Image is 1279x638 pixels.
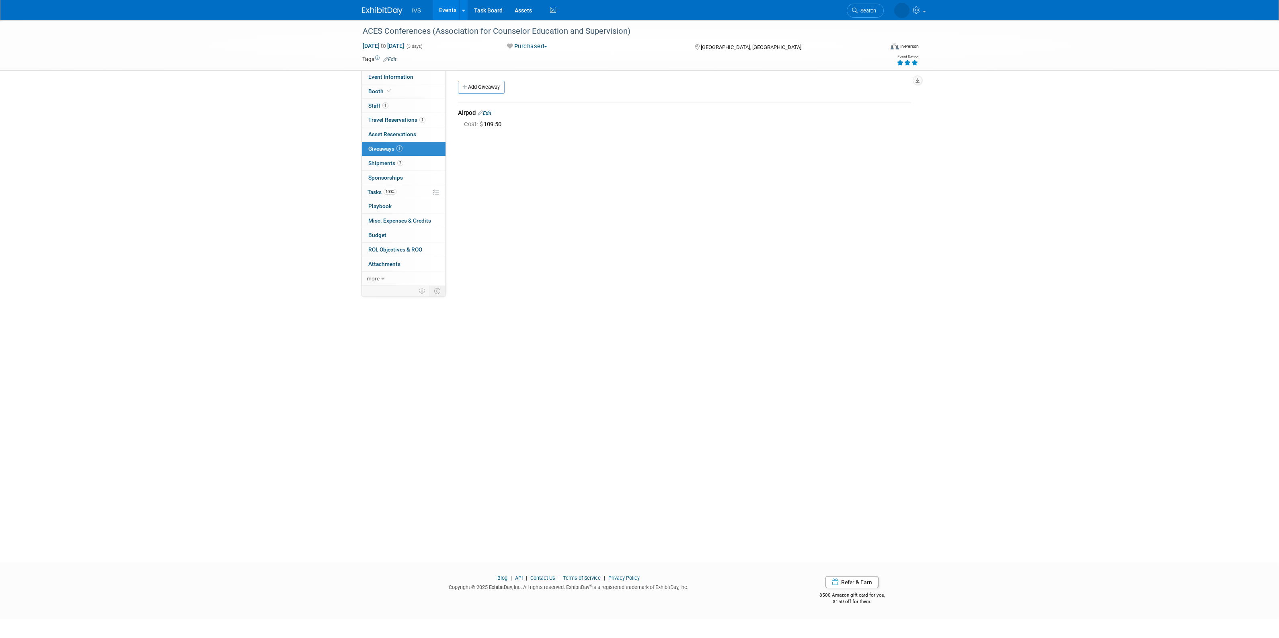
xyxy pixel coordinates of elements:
a: Search [847,4,884,18]
a: Tasks100% [362,185,445,199]
button: Purchased [504,42,550,51]
a: Staff1 [362,99,445,113]
a: Privacy Policy [608,575,640,581]
img: ExhibitDay [362,7,402,15]
a: Budget [362,228,445,242]
a: more [362,272,445,286]
span: Tasks [367,189,396,195]
span: Event Information [368,74,413,80]
a: API [515,575,523,581]
span: Misc. Expenses & Credits [368,217,431,224]
span: 1 [419,117,425,123]
span: Shipments [368,160,403,166]
div: ACES Conferences (Association for Counselor Education and Supervision) [360,24,872,39]
span: Budget [368,232,386,238]
span: | [556,575,562,581]
a: Blog [497,575,507,581]
a: Misc. Expenses & Credits [362,214,445,228]
span: | [602,575,607,581]
span: Search [858,8,876,14]
span: Attachments [368,261,400,267]
span: to [380,43,387,49]
span: 100% [384,189,396,195]
div: $500 Amazon gift card for you, [787,587,917,605]
span: [GEOGRAPHIC_DATA], [GEOGRAPHIC_DATA] [701,44,801,50]
img: Kyle Shelstad [894,3,909,18]
a: Giveaways1 [362,142,445,156]
sup: ® [589,583,592,588]
a: Asset Reservations [362,127,445,141]
span: Asset Reservations [368,131,416,137]
i: Booth reservation complete [387,89,391,93]
div: Airpod [458,109,911,117]
span: Playbook [368,203,392,209]
span: IVS [412,7,421,14]
a: Shipments2 [362,156,445,170]
span: ROI, Objectives & ROO [368,246,422,253]
span: | [509,575,514,581]
span: 2 [397,160,403,166]
div: Event Rating [897,55,918,59]
span: 1 [382,102,388,108]
a: Playbook [362,199,445,213]
span: Booth [368,88,393,94]
span: | [524,575,529,581]
span: (3 days) [406,44,423,49]
div: Event Format [836,42,919,54]
a: Travel Reservations1 [362,113,445,127]
span: Staff [368,102,388,109]
div: In-Person [900,43,919,49]
a: Booth [362,84,445,98]
span: Cost: $ [464,121,484,128]
span: 109.50 [464,121,505,128]
div: $150 off for them. [787,598,917,605]
a: Terms of Service [563,575,601,581]
a: Edit [478,110,491,116]
span: 1 [396,145,402,151]
span: more [367,275,380,282]
span: Giveaways [368,145,402,152]
span: [DATE] [DATE] [362,42,404,49]
td: Toggle Event Tabs [429,286,445,296]
a: Contact Us [530,575,555,581]
a: Event Information [362,70,445,84]
td: Tags [362,55,396,63]
span: Sponsorships [368,174,403,181]
a: Add Giveaway [458,81,505,94]
span: Travel Reservations [368,117,425,123]
a: Edit [383,57,396,62]
div: Copyright © 2025 ExhibitDay, Inc. All rights reserved. ExhibitDay is a registered trademark of Ex... [362,582,776,591]
td: Personalize Event Tab Strip [415,286,429,296]
a: Attachments [362,257,445,271]
img: Format-Inperson.png [891,43,899,49]
a: Refer & Earn [825,576,879,588]
a: Sponsorships [362,171,445,185]
a: ROI, Objectives & ROO [362,243,445,257]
